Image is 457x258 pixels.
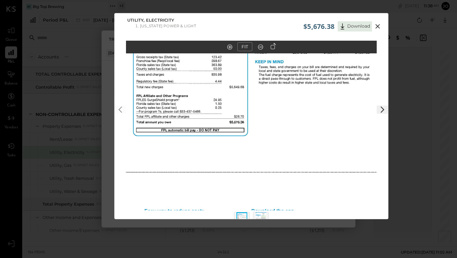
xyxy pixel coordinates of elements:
button: FIT [237,42,252,51]
li: [US_STATE] Power & Light [140,24,196,28]
img: Thumbnail 1 [236,212,247,226]
button: Download [338,21,372,31]
span: $5,676.38 [303,22,334,31]
img: Thumbnail 2 [255,212,266,226]
span: Utility, Electricity [127,17,174,24]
